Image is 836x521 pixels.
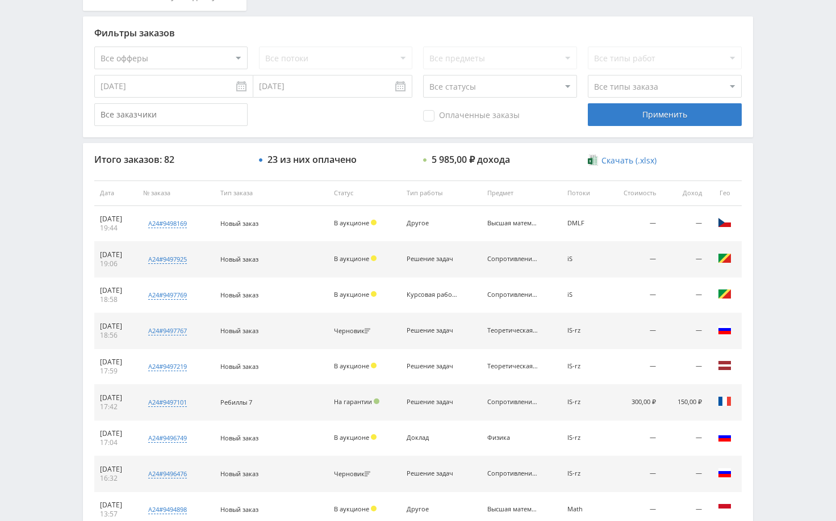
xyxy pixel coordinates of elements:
span: Подтвержден [374,398,379,404]
div: [DATE] [100,322,132,331]
div: iS [567,291,600,299]
th: Предмет [482,180,562,206]
td: — [662,349,708,385]
div: 17:59 [100,367,132,376]
span: Новый заказ [220,469,258,478]
th: Потоки [562,180,605,206]
div: Доклад [407,434,458,442]
td: — [662,278,708,313]
div: a24#9497925 [148,255,187,264]
td: — [662,313,708,349]
div: Сопротивление материалов [487,470,538,477]
th: Дата [94,180,137,206]
div: Черновик [334,327,373,335]
div: [DATE] [100,393,132,402]
div: Физика [487,434,538,442]
div: Сопротивление материалов [487,255,538,263]
span: Холд [371,434,377,440]
div: a24#9496749 [148,434,187,443]
div: 19:44 [100,224,132,233]
span: Холд [371,220,377,225]
input: Все заказчики [94,103,248,126]
div: iS [567,255,600,263]
div: [DATE] [100,286,132,295]
div: a24#9497219 [148,362,187,371]
div: a24#9496476 [148,469,187,478]
td: — [662,456,708,492]
span: Ребиллы 7 [220,398,252,406]
span: Новый заказ [220,255,258,263]
div: Теоретическая механика [487,363,538,370]
div: Решение задач [407,470,458,477]
img: cog.png [718,251,731,265]
div: Высшая математика [487,220,538,227]
div: 17:42 [100,402,132,411]
div: 5 985,00 ₽ дохода [432,154,510,165]
span: Новый заказ [220,362,258,371]
td: — [662,242,708,278]
span: Холд [371,363,377,368]
span: Новый заказ [220,434,258,442]
span: На гарантии [334,397,372,406]
div: 17:04 [100,438,132,447]
span: В аукционе [334,505,369,513]
span: В аукционе [334,254,369,263]
span: Новый заказ [220,505,258,514]
div: [DATE] [100,501,132,510]
div: Другое [407,220,458,227]
div: IS-rz [567,434,600,442]
img: rus.png [718,466,731,480]
img: fra.png [718,394,731,408]
div: [DATE] [100,250,132,259]
span: Холд [371,291,377,297]
div: IS-rz [567,363,600,370]
div: Math [567,506,600,513]
th: Гео [708,180,742,206]
td: — [605,278,662,313]
div: a24#9497101 [148,398,187,407]
div: Решение задач [407,363,458,370]
th: Доход [662,180,708,206]
img: cog.png [718,287,731,301]
th: Статус [328,180,401,206]
a: Скачать (.xlsx) [588,155,656,166]
div: IS-rz [567,398,600,406]
img: rus.png [718,430,731,444]
div: IS-rz [567,327,600,334]
div: 13:57 [100,510,132,519]
div: 23 из них оплачено [267,154,357,165]
span: В аукционе [334,290,369,299]
span: В аукционе [334,219,369,227]
td: 300,00 ₽ [605,385,662,421]
td: — [605,313,662,349]
td: — [605,349,662,385]
div: Сопротивление материалов [487,398,538,406]
div: 18:58 [100,295,132,304]
div: [DATE] [100,215,132,224]
span: Холд [371,255,377,261]
th: Стоимость [605,180,662,206]
div: Теоретическая механика [487,327,538,334]
th: № заказа [137,180,215,206]
span: Новый заказ [220,291,258,299]
span: Холд [371,506,377,511]
div: 18:56 [100,331,132,340]
div: Итого заказов: 82 [94,154,248,165]
div: DMLF [567,220,600,227]
div: [DATE] [100,429,132,438]
span: Скачать (.xlsx) [601,156,657,165]
div: 19:06 [100,259,132,268]
div: Курсовая работа [407,291,458,299]
span: Оплаченные заказы [423,110,520,121]
img: rus.png [718,323,731,337]
td: — [605,206,662,242]
img: idn.png [718,502,731,515]
div: a24#9497769 [148,291,187,300]
div: [DATE] [100,465,132,474]
span: Новый заказ [220,219,258,228]
div: a24#9494898 [148,505,187,514]
div: [DATE] [100,358,132,367]
th: Тип заказа [215,180,328,206]
td: — [605,421,662,456]
div: Фильтры заказов [94,28,742,38]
